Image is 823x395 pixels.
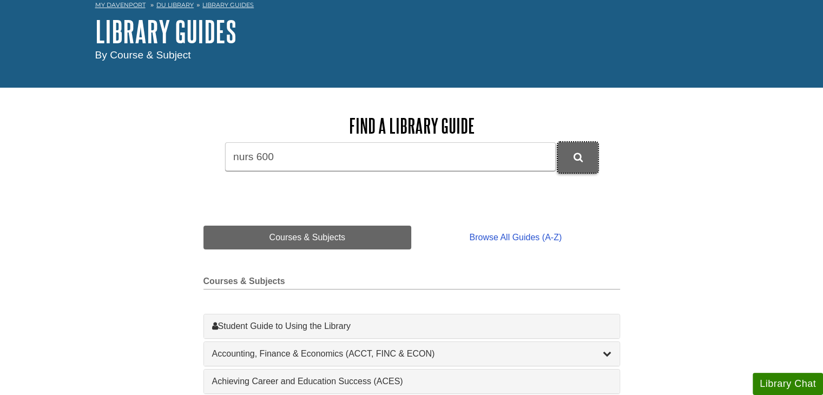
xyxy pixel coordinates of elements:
h1: Library Guides [95,15,728,48]
a: Library Guides [202,1,254,9]
h2: Courses & Subjects [203,276,620,289]
a: Accounting, Finance & Economics (ACCT, FINC & ECON) [212,347,611,360]
i: Search Library Guides [574,153,583,162]
a: DU Library [156,1,194,9]
button: DU Library Guides Search [558,142,598,172]
a: My Davenport [95,1,146,10]
a: Achieving Career and Education Success (ACES) [212,375,611,388]
input: Search by Course or Subject... [225,142,556,171]
button: Library Chat [753,373,823,395]
a: Courses & Subjects [203,226,412,249]
div: By Course & Subject [95,48,728,63]
h2: Find a Library Guide [203,115,620,137]
a: Browse All Guides (A-Z) [411,226,620,249]
a: Student Guide to Using the Library [212,320,611,333]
